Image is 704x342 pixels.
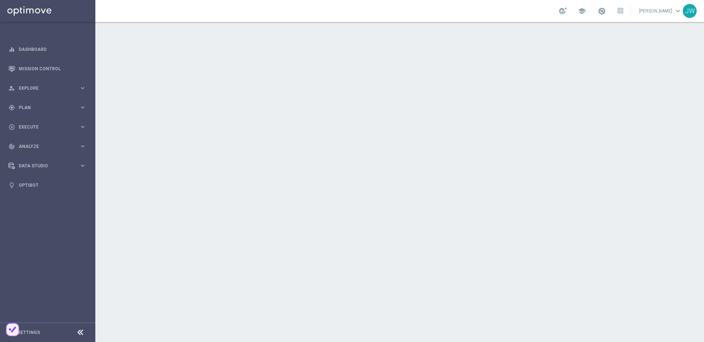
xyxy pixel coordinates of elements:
span: school [578,7,586,15]
i: keyboard_arrow_right [79,162,86,169]
a: Settings [18,330,40,335]
div: Explore [8,85,79,92]
a: Optibot [19,175,86,195]
div: Mission Control [8,59,86,78]
i: keyboard_arrow_right [79,104,86,111]
button: equalizer Dashboard [8,47,87,52]
span: Execute [19,125,79,129]
a: [PERSON_NAME]keyboard_arrow_down [638,5,683,16]
button: track_changes Analyze keyboard_arrow_right [8,144,87,149]
button: lightbulb Optibot [8,182,87,188]
a: Mission Control [19,59,86,78]
i: equalizer [8,46,15,53]
button: play_circle_outline Execute keyboard_arrow_right [8,124,87,130]
button: person_search Explore keyboard_arrow_right [8,85,87,91]
div: Plan [8,104,79,111]
div: Optibot [8,175,86,195]
i: keyboard_arrow_right [79,85,86,92]
div: Execute [8,124,79,130]
i: track_changes [8,143,15,150]
i: keyboard_arrow_right [79,143,86,150]
button: Data Studio keyboard_arrow_right [8,163,87,169]
span: keyboard_arrow_down [674,7,682,15]
i: keyboard_arrow_right [79,123,86,130]
div: JW [683,4,697,18]
span: Explore [19,86,79,90]
i: gps_fixed [8,104,15,111]
i: person_search [8,85,15,92]
span: Data Studio [19,164,79,168]
div: Dashboard [8,40,86,59]
button: gps_fixed Plan keyboard_arrow_right [8,105,87,111]
button: Mission Control [8,66,87,72]
span: Analyze [19,144,79,149]
i: lightbulb [8,182,15,189]
div: Analyze [8,143,79,150]
a: Dashboard [19,40,86,59]
div: Data Studio [8,163,79,169]
span: Plan [19,105,79,110]
i: play_circle_outline [8,124,15,130]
